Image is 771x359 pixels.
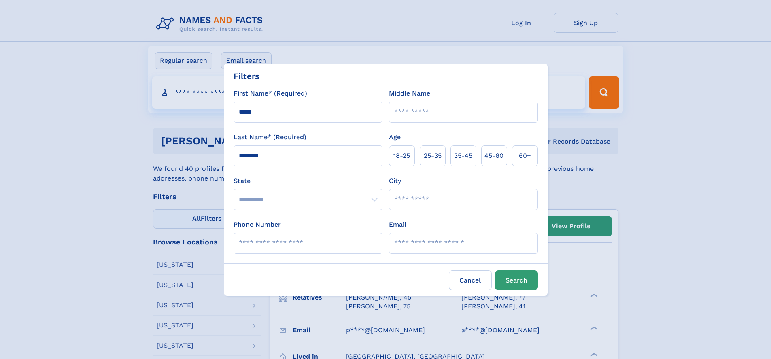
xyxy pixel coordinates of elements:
span: 18‑25 [393,151,410,161]
span: 35‑45 [454,151,472,161]
label: Last Name* (Required) [234,132,306,142]
label: Age [389,132,401,142]
label: Email [389,220,406,229]
label: City [389,176,401,186]
label: Middle Name [389,89,430,98]
span: 60+ [519,151,531,161]
div: Filters [234,70,259,82]
span: 25‑35 [424,151,442,161]
span: 45‑60 [484,151,503,161]
button: Search [495,270,538,290]
label: State [234,176,382,186]
label: Cancel [449,270,492,290]
label: Phone Number [234,220,281,229]
label: First Name* (Required) [234,89,307,98]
